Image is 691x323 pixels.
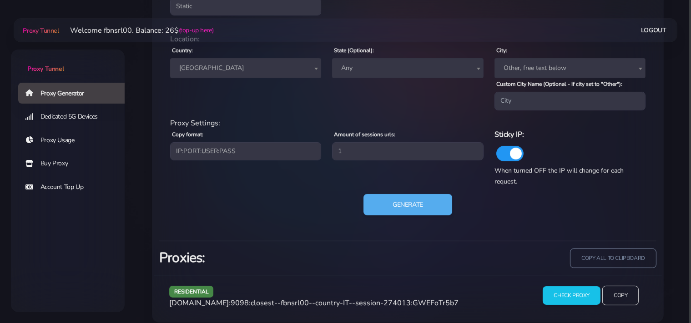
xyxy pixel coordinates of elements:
[494,92,646,110] input: City
[18,106,132,127] a: Dedicated 5G Devices
[334,46,374,55] label: State (Optional):
[18,83,132,104] a: Proxy Generator
[11,50,125,74] a: Proxy Tunnel
[165,118,651,129] div: Proxy Settings:
[179,25,214,35] a: (top-up here)
[159,248,403,267] h3: Proxies:
[494,58,646,78] span: Other, free text below
[176,62,316,75] span: Italy
[27,65,64,73] span: Proxy Tunnel
[494,129,646,140] h6: Sticky IP:
[59,25,214,36] li: Welcome fbnsrl00. Balance: 26$
[172,46,193,55] label: Country:
[23,26,59,35] span: Proxy Tunnel
[334,130,395,139] label: Amount of sessions urls:
[338,62,478,75] span: Any
[496,80,622,88] label: Custom City Name (Optional - If city set to "Other"):
[21,23,59,38] a: Proxy Tunnel
[543,286,600,305] input: Check Proxy
[641,22,666,39] a: Logout
[500,62,640,75] span: Other, free text below
[169,298,459,308] span: [DOMAIN_NAME]:9098:closest--fbnsrl00--country-IT--session-274013:GWEFoTr5b7
[332,58,483,78] span: Any
[557,174,680,312] iframe: Webchat Widget
[18,153,132,174] a: Buy Proxy
[169,286,214,297] span: residential
[172,130,203,139] label: Copy format:
[494,166,624,186] span: When turned OFF the IP will change for each request.
[170,58,321,78] span: Italy
[18,177,132,198] a: Account Top Up
[496,46,507,55] label: City:
[363,194,452,216] button: Generate
[18,130,132,151] a: Proxy Usage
